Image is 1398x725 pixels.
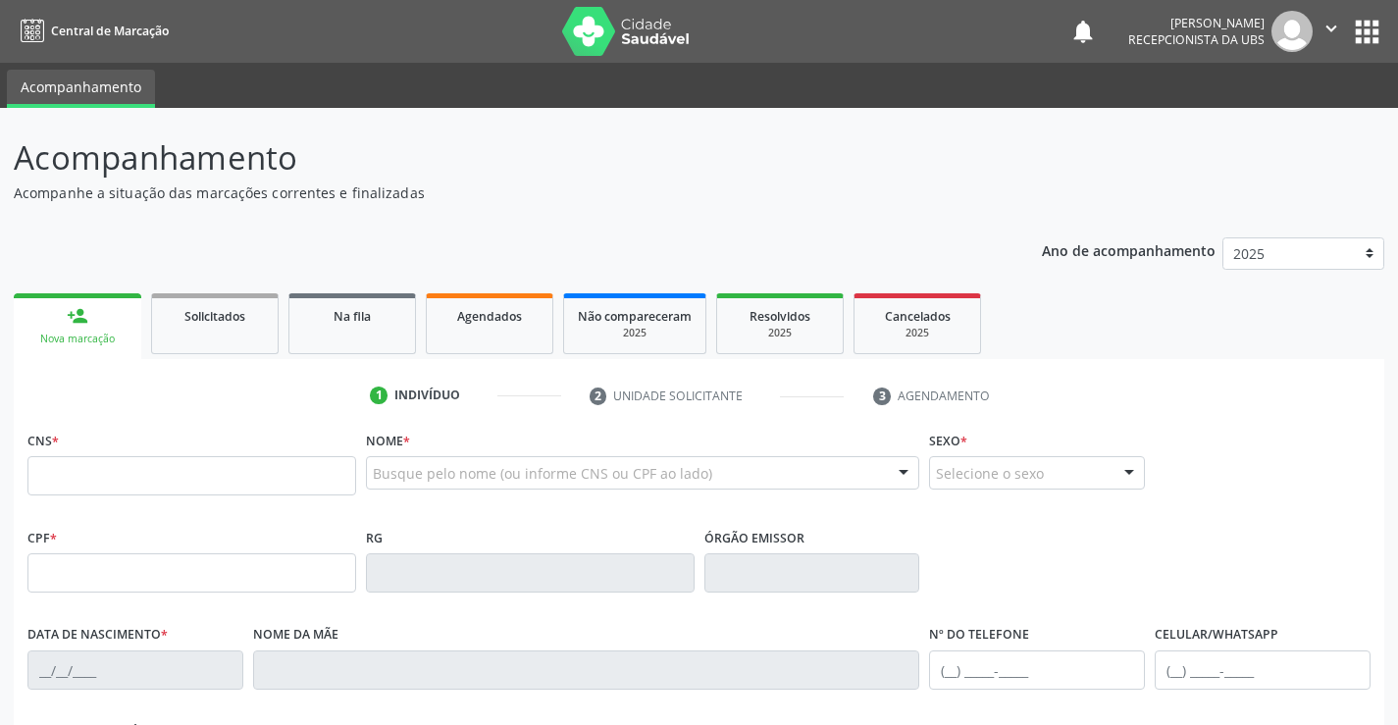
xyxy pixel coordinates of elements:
label: Sexo [929,426,967,456]
p: Ano de acompanhamento [1042,237,1216,262]
button: apps [1350,15,1384,49]
label: CNS [27,426,59,456]
label: Data de nascimento [27,620,168,650]
div: Nova marcação [27,332,128,346]
input: __/__/____ [27,650,243,690]
a: Acompanhamento [7,70,155,108]
span: Não compareceram [578,308,692,325]
div: 2025 [868,326,966,340]
span: Recepcionista da UBS [1128,31,1265,48]
input: (__) _____-_____ [929,650,1145,690]
a: Central de Marcação [14,15,169,47]
span: Cancelados [885,308,951,325]
label: Órgão emissor [704,523,804,553]
p: Acompanhamento [14,133,973,182]
div: 2025 [578,326,692,340]
img: img [1271,11,1313,52]
span: Central de Marcação [51,23,169,39]
label: RG [366,523,383,553]
label: Nome [366,426,410,456]
button: notifications [1069,18,1097,45]
label: CPF [27,523,57,553]
span: Na fila [334,308,371,325]
span: Agendados [457,308,522,325]
label: Nº do Telefone [929,620,1029,650]
button:  [1313,11,1350,52]
div: 1 [370,387,388,404]
span: Solicitados [184,308,245,325]
label: Celular/WhatsApp [1155,620,1278,650]
div: [PERSON_NAME] [1128,15,1265,31]
div: Indivíduo [394,387,460,404]
i:  [1320,18,1342,39]
span: Selecione o sexo [936,463,1044,484]
input: (__) _____-_____ [1155,650,1371,690]
p: Acompanhe a situação das marcações correntes e finalizadas [14,182,973,203]
div: 2025 [731,326,829,340]
div: person_add [67,305,88,327]
label: Nome da mãe [253,620,338,650]
span: Resolvidos [750,308,810,325]
span: Busque pelo nome (ou informe CNS ou CPF ao lado) [373,463,712,484]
